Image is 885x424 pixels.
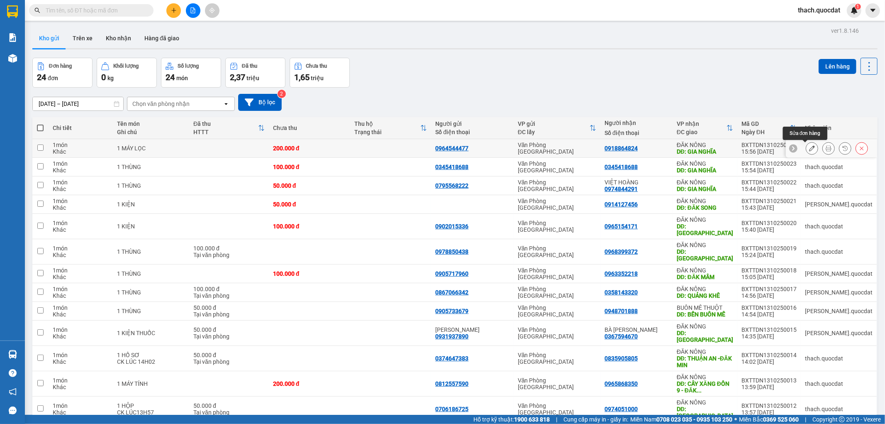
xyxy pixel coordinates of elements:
[189,117,269,139] th: Toggle SortBy
[354,129,421,135] div: Trạng thái
[839,417,845,422] span: copyright
[855,4,861,10] sup: 1
[739,415,799,424] span: Miền Bắc
[741,377,797,384] div: BXTTDN1310250013
[117,330,185,336] div: 1 KIỆN THUỐC
[53,148,109,155] div: Khác
[223,100,229,107] svg: open
[518,267,596,280] div: Văn Phòng [GEOGRAPHIC_DATA]
[605,308,638,314] div: 0948701888
[97,58,157,88] button: Khối lượng0kg
[193,304,265,311] div: 50.000 đ
[193,292,265,299] div: Tại văn phòng
[741,142,797,148] div: BXTTDN1310250024
[53,311,109,318] div: Khác
[605,164,638,170] div: 0345418688
[805,380,873,387] div: thach.quocdat
[33,97,123,110] input: Select a date range.
[851,7,858,14] img: icon-new-feature
[677,248,733,262] div: DĐ: KIẾN ĐỨC
[53,409,109,416] div: Khác
[856,4,859,10] span: 1
[556,415,557,424] span: |
[193,245,265,252] div: 100.000 đ
[741,204,797,211] div: 15:43 [DATE]
[605,145,638,152] div: 0918864824
[819,59,856,74] button: Lên hàng
[273,270,346,277] div: 100.000 đ
[741,267,797,274] div: BXTTDN1310250018
[677,267,733,274] div: ĐĂK NÔNG
[677,142,733,148] div: ĐĂK NÔNG
[32,58,93,88] button: Đơn hàng24đơn
[518,129,590,135] div: ĐC lấy
[741,198,797,204] div: BXTTDN1310250021
[677,304,733,311] div: BUÔN MÊ THUỘT
[805,223,873,230] div: thach.quocdat
[53,160,109,167] div: 1 món
[53,142,109,148] div: 1 món
[805,415,806,424] span: |
[605,179,668,186] div: VIỆT HOÀNG
[741,120,790,127] div: Mã GD
[677,323,733,330] div: ĐĂK NÔNG
[518,245,596,258] div: Văn Phòng [GEOGRAPHIC_DATA]
[117,308,185,314] div: 1 THÙNG
[831,26,859,35] div: ver 1.8.146
[677,355,733,368] div: DĐ: THUẬN AN -ĐĂK MIN
[273,201,346,208] div: 50.000 đ
[53,267,109,274] div: 1 món
[677,406,733,419] div: DĐ: KIẾN ĐỨC
[677,179,733,186] div: ĐĂK NÔNG
[53,226,109,233] div: Khác
[805,355,873,362] div: thach.quocdat
[435,289,468,296] div: 0867066342
[473,415,550,424] span: Hỗ trợ kỹ thuật:
[805,308,873,314] div: simon.quocdat
[865,3,880,18] button: caret-down
[99,28,138,48] button: Kho nhận
[166,72,175,82] span: 24
[53,286,109,292] div: 1 món
[117,402,185,409] div: 1 HỘP
[435,326,509,333] div: Chú Quang
[63,36,87,52] span: 0906 477 911
[53,198,109,204] div: 1 món
[805,125,873,131] div: Nhân viên
[53,377,109,384] div: 1 món
[677,348,733,355] div: ĐĂK NÔNG
[9,388,17,396] span: notification
[4,36,62,65] img: logo
[242,63,257,69] div: Đã thu
[350,117,432,139] th: Toggle SortBy
[34,7,40,13] span: search
[190,7,196,13] span: file-add
[518,198,596,211] div: Văn Phòng [GEOGRAPHIC_DATA]
[53,204,109,211] div: Khác
[53,358,109,365] div: Khác
[354,120,421,127] div: Thu hộ
[514,117,600,139] th: Toggle SortBy
[176,75,188,81] span: món
[518,326,596,340] div: Văn Phòng [GEOGRAPHIC_DATA]
[53,352,109,358] div: 1 món
[741,292,797,299] div: 14:56 [DATE]
[805,330,873,336] div: simon.quocdat
[605,355,638,362] div: 0835905805
[53,252,109,258] div: Khác
[677,374,733,380] div: ĐĂK NÔNG
[741,167,797,174] div: 15:54 [DATE]
[193,409,265,416] div: Tại văn phòng
[741,220,797,226] div: BXTTDN1310250020
[193,252,265,258] div: Tại văn phòng
[677,160,733,167] div: ĐĂK NÔNG
[741,352,797,358] div: BXTTDN1310250014
[518,160,596,174] div: Văn Phòng [GEOGRAPHIC_DATA]
[435,164,468,170] div: 0345418688
[117,201,185,208] div: 1 KIỆN
[117,270,185,277] div: 1 THÙNG
[161,58,221,88] button: Số lượng24món
[518,286,596,299] div: Văn Phòng [GEOGRAPHIC_DATA]
[66,28,99,48] button: Trên xe
[246,75,259,81] span: triệu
